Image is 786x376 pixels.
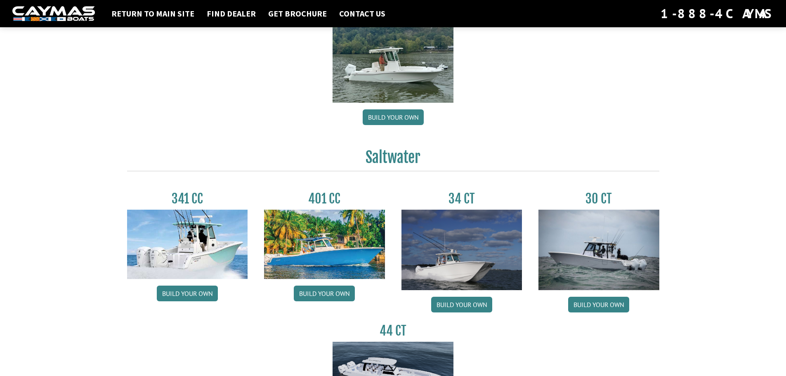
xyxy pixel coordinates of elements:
h3: 44 CT [333,323,453,338]
h2: Saltwater [127,148,659,171]
a: Build your own [431,297,492,312]
a: Get Brochure [264,8,331,19]
a: Find Dealer [203,8,260,19]
img: 401CC_thumb.pg.jpg [264,210,385,279]
img: Caymas_34_CT_pic_1.jpg [401,210,522,290]
h3: 341 CC [127,191,248,206]
h3: 30 CT [538,191,659,206]
h3: 401 CC [264,191,385,206]
h3: 34 CT [401,191,522,206]
a: Return to main site [107,8,198,19]
a: Contact Us [335,8,389,19]
div: 1-888-4CAYMAS [661,5,774,23]
img: 24_HB_thumbnail.jpg [333,12,453,102]
img: 30_CT_photo_shoot_for_caymas_connect.jpg [538,210,659,290]
a: Build your own [568,297,629,312]
a: Build your own [294,286,355,301]
img: 341CC-thumbjpg.jpg [127,210,248,279]
a: Build your own [363,109,424,125]
img: white-logo-c9c8dbefe5ff5ceceb0f0178aa75bf4bb51f6bca0971e226c86eb53dfe498488.png [12,6,95,21]
a: Build your own [157,286,218,301]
